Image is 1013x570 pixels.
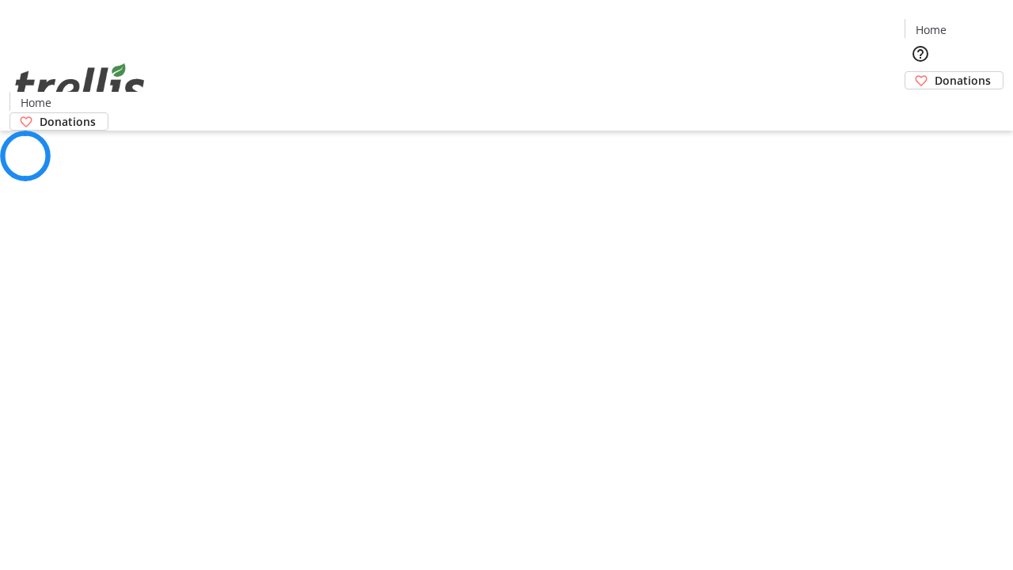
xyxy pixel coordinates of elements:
img: Orient E2E Organization SdwJoS00mz's Logo [9,46,150,125]
span: Donations [40,113,96,130]
a: Donations [905,71,1004,89]
a: Home [10,94,61,111]
button: Cart [905,89,936,121]
span: Home [21,94,51,111]
a: Home [905,21,956,38]
button: Help [905,38,936,70]
span: Home [916,21,947,38]
span: Donations [935,72,991,89]
a: Donations [9,112,108,131]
